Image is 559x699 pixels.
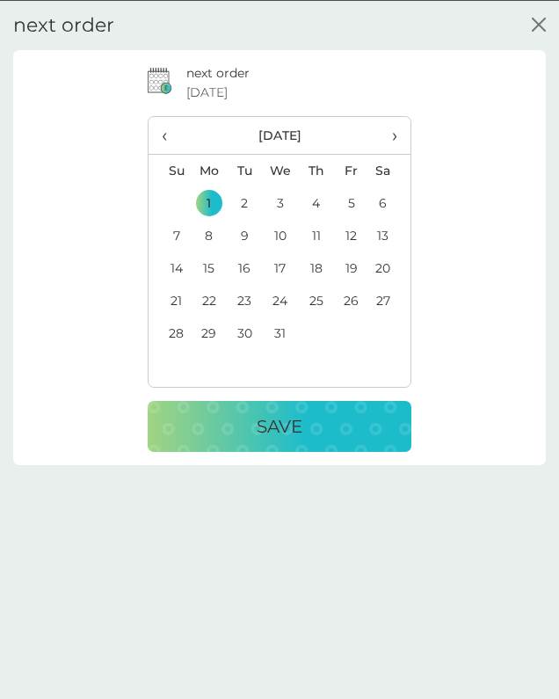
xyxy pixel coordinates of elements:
[191,284,227,317] td: 22
[334,219,369,251] td: 12
[369,251,410,284] td: 20
[299,284,334,317] td: 25
[186,83,228,102] span: [DATE]
[262,186,299,219] td: 3
[191,219,227,251] td: 8
[299,154,334,187] th: Th
[149,284,191,317] td: 21
[191,154,227,187] th: Mo
[334,251,369,284] td: 19
[227,219,262,251] td: 9
[186,62,250,82] p: next order
[149,251,191,284] td: 14
[299,219,334,251] td: 11
[149,317,191,349] td: 28
[369,219,410,251] td: 13
[191,317,227,349] td: 29
[148,400,411,451] button: Save
[369,284,410,317] td: 27
[227,284,262,317] td: 23
[191,116,369,154] th: [DATE]
[149,219,191,251] td: 7
[227,154,262,187] th: Tu
[227,251,262,284] td: 16
[262,251,299,284] td: 17
[262,154,299,187] th: We
[262,219,299,251] td: 10
[191,186,227,219] td: 1
[334,284,369,317] td: 26
[334,186,369,219] td: 5
[191,251,227,284] td: 15
[162,116,178,153] span: ‹
[382,116,397,153] span: ›
[299,251,334,284] td: 18
[369,186,410,219] td: 6
[13,13,114,36] h2: next order
[149,154,191,187] th: Su
[227,317,262,349] td: 30
[262,284,299,317] td: 24
[262,317,299,349] td: 31
[257,411,302,440] p: Save
[334,154,369,187] th: Fr
[369,154,410,187] th: Sa
[227,186,262,219] td: 2
[299,186,334,219] td: 4
[532,17,546,33] button: close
